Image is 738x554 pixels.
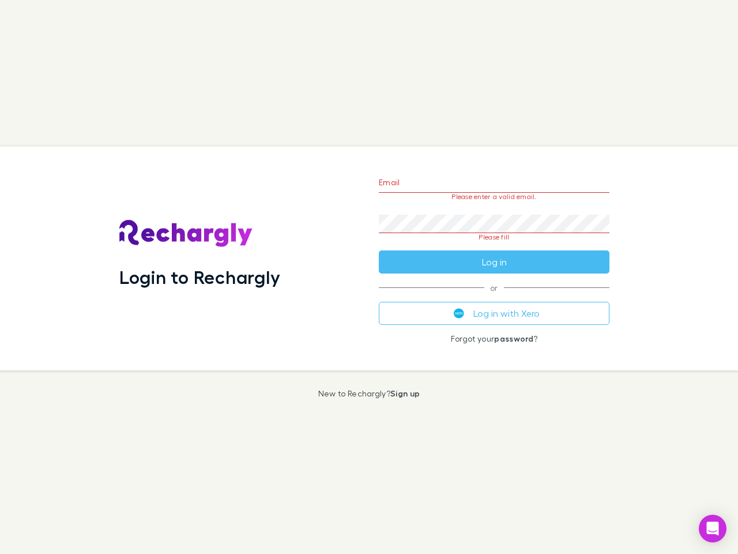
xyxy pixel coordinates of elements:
p: Forgot your ? [379,334,609,343]
h1: Login to Rechargly [119,266,280,288]
img: Xero's logo [454,308,464,319]
button: Log in with Xero [379,302,609,325]
p: Please fill [379,233,609,241]
p: Please enter a valid email. [379,193,609,201]
a: Sign up [390,388,420,398]
a: password [494,334,533,343]
img: Rechargly's Logo [119,220,253,248]
p: New to Rechargly? [318,389,420,398]
span: or [379,287,609,288]
button: Log in [379,250,609,274]
div: Open Intercom Messenger [699,515,726,542]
